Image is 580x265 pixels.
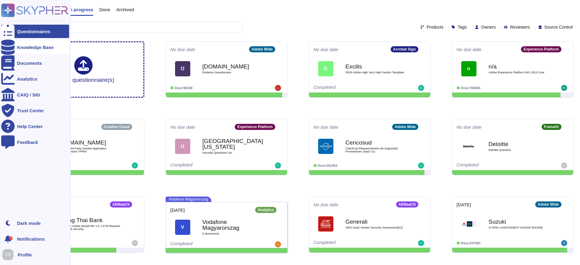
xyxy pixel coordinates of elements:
[461,61,476,76] div: n
[18,253,32,257] span: Profile
[17,77,37,81] div: Analytics
[255,207,276,213] div: Analytics
[202,219,263,231] b: Vodafone Magyarorszag
[175,220,190,235] div: V
[461,216,476,232] img: Logo
[17,140,38,145] div: Feedback
[202,71,263,74] span: Exeleixis Questionaire
[489,141,550,147] b: Deloitte
[68,7,93,12] span: In progress
[561,240,567,246] img: user
[132,240,138,246] img: user
[175,139,190,154] div: U
[457,202,471,207] span: [DATE]
[249,46,275,52] div: Adobe Wide
[461,242,481,245] span: Done: 247/260
[17,108,44,113] div: Trust Center
[59,147,120,153] span: CY24 Third Party Hosted Application Questionnaire TPRM
[544,25,573,29] span: Source Control
[116,7,134,12] span: Archived
[9,236,12,240] div: 9+
[175,61,190,76] div: O
[1,25,69,38] a: Questionnaires
[391,46,418,52] div: Acrobat Sign
[314,125,339,129] span: No due date
[202,64,263,69] b: [DOMAIN_NAME]
[275,85,281,91] img: user
[170,125,195,129] span: No due date
[17,92,40,97] div: CAIQ / SIG
[1,120,69,133] a: Help Center
[521,46,561,52] div: Experience Platform
[202,138,263,150] b: [GEOGRAPHIC_DATA][US_STATE]
[1,56,69,70] a: Documents
[202,151,263,154] span: Security Questions Uni
[489,148,550,152] span: Deloitte Question
[17,45,54,50] div: Knowledge Base
[132,162,138,169] img: user
[314,85,388,91] div: Completed
[346,147,406,153] span: CheckList Requerimientos de Seguridad Proveedores SaaS v11
[418,240,424,246] img: user
[489,226,550,229] span: AI RISK ASSESSMENT NUDGE ENGINE
[1,72,69,85] a: Analytics
[318,216,333,232] img: Logo
[17,237,45,241] span: Notifications
[101,124,132,130] div: Creative Cloud
[418,162,424,169] img: user
[170,47,195,52] span: No due date
[458,25,467,29] span: Tags
[52,56,114,83] div: Upload questionnaire(s)
[1,40,69,54] a: Knowledge Base
[489,219,550,225] b: Suzuki
[489,64,550,69] b: n/a
[346,64,406,69] b: Excilis
[202,232,263,235] span: 6 document s
[170,208,185,212] span: [DATE]
[561,85,567,91] img: user
[110,201,132,207] div: AEMaaCS
[17,61,42,65] div: Documents
[17,29,50,34] div: Questionnaires
[99,7,110,12] span: Done
[561,162,567,169] img: user
[396,201,418,207] div: AEMaaCS
[235,124,275,130] div: Experience Platform
[166,197,211,202] span: Vodafone Magyarorszag
[346,71,406,74] span: 3528 Adobe High Very High Vendor Template
[170,241,193,246] span: Completed
[542,124,561,130] div: FrameIO
[314,202,339,207] span: No due date
[314,47,339,52] span: No due date
[59,140,120,145] b: [DOMAIN_NAME]
[346,219,406,225] b: Generali
[457,125,482,129] span: No due date
[318,61,333,76] div: E
[481,25,496,29] span: Owners
[1,135,69,149] a: Feedback
[1,104,69,117] a: Trust Center
[418,85,424,91] img: user
[314,240,388,246] div: Completed
[346,226,406,229] span: AEM SaaS Vendor Security Assessment[22]
[170,162,245,169] div: Completed
[1,248,18,261] button: user
[346,140,406,145] b: Cencosud
[17,124,43,129] div: Help Center
[2,249,13,260] img: user
[17,221,41,225] div: Dark mode
[510,25,530,29] span: Reviewers
[427,25,443,29] span: Products
[535,201,561,207] div: Adobe Wide
[275,162,281,169] img: user
[461,139,476,154] img: Logo
[59,225,120,230] span: KTBCMS Adobe Beryl8 RFI V1.1 KTB Request 20250808 Security
[175,86,193,90] span: Done: 96/100
[275,241,281,247] img: user
[1,88,69,101] a: CAIQ / SIG
[24,22,242,33] input: Search by keywords
[461,86,481,90] span: Done: 766/855
[392,124,418,130] div: Adobe Wide
[457,162,531,169] div: Completed
[59,217,120,223] b: Krung Thai Bank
